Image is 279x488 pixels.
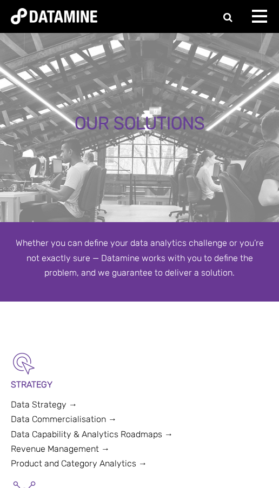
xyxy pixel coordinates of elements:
[11,399,77,410] a: Data Strategy →
[11,414,117,424] a: Data Commercialisation →
[11,429,173,439] a: Data Capability & Analytics Roadmaps →
[11,8,97,24] img: Datamine
[11,236,268,280] div: Whether you can define your data analytics challenge or you’re not exactly sure — Datamine works ...
[11,444,110,454] a: Revenue Management →
[11,350,38,377] img: Strategy-1
[11,377,268,392] p: STRATEGY
[42,114,237,133] div: OUR SOLUTIONS
[11,458,147,469] a: Product and Category Analytics →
